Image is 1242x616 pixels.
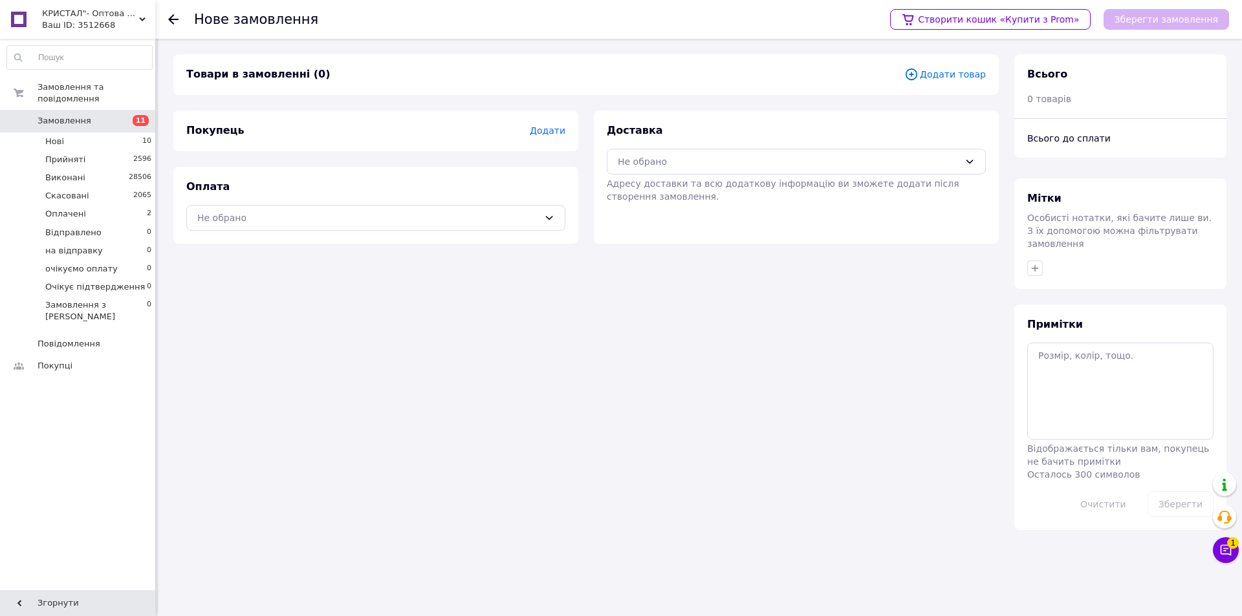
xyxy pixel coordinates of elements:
span: 2596 [133,154,151,165]
span: 2065 [133,190,151,202]
span: Повідомлення [38,338,100,350]
a: Створити кошик «Купити з Prom» [890,9,1091,30]
span: Очікує підтвердження [45,281,145,293]
span: 28506 [129,172,151,184]
span: Примітки [1027,318,1083,330]
span: Відображається тільки вам, покупець не бачить примітки [1027,443,1209,467]
button: Чат з покупцем1 [1213,537,1239,563]
div: Нове замовлення [194,13,318,27]
div: Не обрано [197,211,539,225]
span: Нові [45,136,64,147]
span: Скасовані [45,190,89,202]
span: Покупці [38,360,72,372]
span: 0 [147,299,151,323]
span: Мітки [1027,192,1062,204]
input: Пошук [7,46,152,69]
span: очікуємо оплату [45,263,118,275]
span: на відправку [45,245,103,257]
span: Всього [1027,68,1067,80]
span: 1 [1227,537,1239,549]
span: 0 [147,281,151,293]
span: Оплата [186,180,230,193]
span: Замовлення [38,115,91,127]
span: 2 [147,208,151,220]
span: Доставка [607,124,663,136]
span: 0 [147,227,151,239]
div: Ваш ID: 3512668 [42,19,155,31]
div: Не обрано [618,154,959,169]
span: 0 [147,245,151,257]
span: 0 товарів [1027,94,1071,104]
span: Замовлення з [PERSON_NAME] [45,299,147,323]
span: Замовлення та повідомлення [38,81,155,105]
span: Осталось 300 символов [1027,469,1140,480]
span: Прийняті [45,154,85,165]
span: Додати [530,125,565,136]
div: Всього до сплати [1027,132,1214,145]
span: Покупець [186,124,245,136]
span: 11 [133,115,149,126]
span: КРИСТАЛ"- Оптова та розрібна торгівля одноразовим посудом,товарами санітарно-побутового призначення [42,8,139,19]
span: Адресу доставки та всю додаткову інформацію ви зможете додати після створення замовлення. [607,178,959,202]
span: Оплачені [45,208,86,220]
span: Виконані [45,172,85,184]
span: Додати товар [904,67,986,81]
span: Товари в замовленні (0) [186,68,331,80]
span: Відправлено [45,227,102,239]
span: Особисті нотатки, які бачите лише ви. З їх допомогою можна фільтрувати замовлення [1027,213,1212,249]
span: 0 [147,263,151,275]
span: 10 [142,136,151,147]
div: Повернутися назад [168,13,179,26]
